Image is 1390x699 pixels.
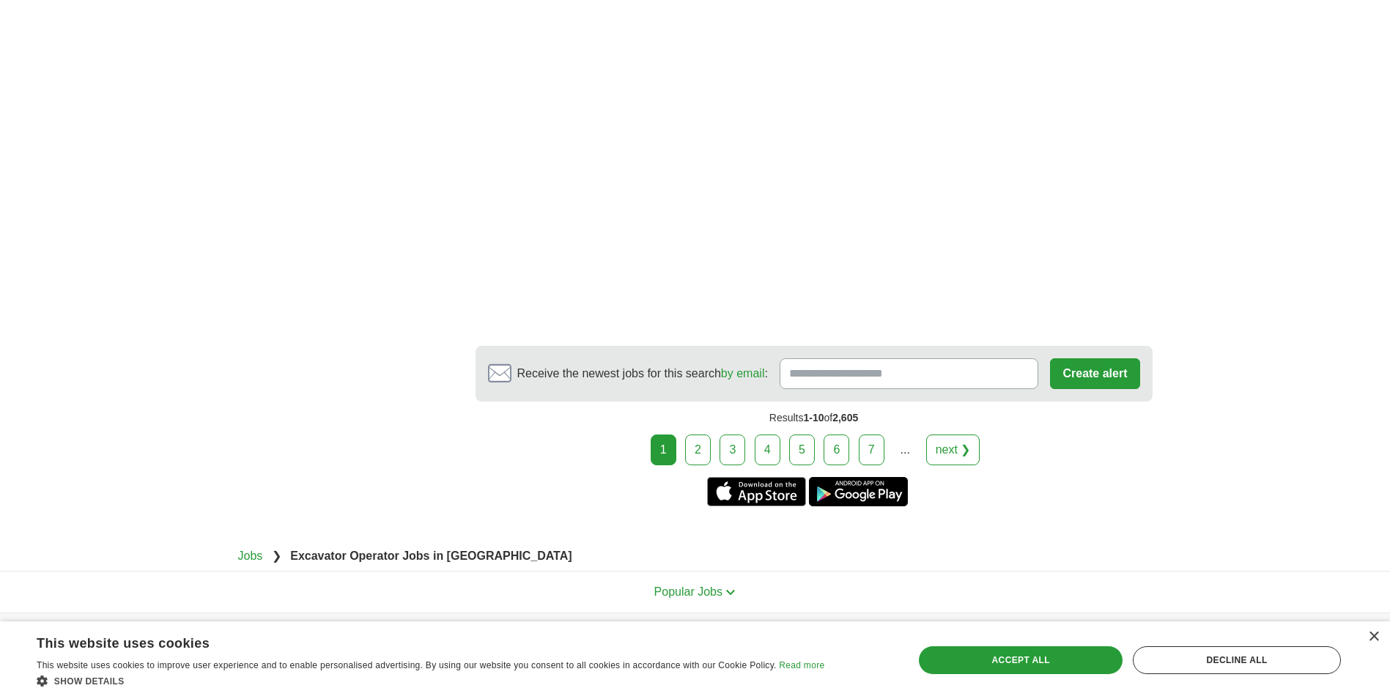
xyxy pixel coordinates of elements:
[685,434,711,465] a: 2
[919,646,1123,674] div: Accept all
[926,434,980,465] a: next ❯
[37,673,824,688] div: Show details
[517,365,768,382] span: Receive the newest jobs for this search :
[54,676,125,687] span: Show details
[37,660,777,670] span: This website uses cookies to improve user experience and to enable personalised advertising. By u...
[832,412,858,424] span: 2,605
[803,412,824,424] span: 1-10
[272,550,281,562] span: ❯
[654,585,722,598] span: Popular Jobs
[725,589,736,596] img: toggle icon
[1368,632,1379,643] div: Close
[824,434,849,465] a: 6
[1133,646,1341,674] div: Decline all
[37,630,788,652] div: This website uses cookies
[755,434,780,465] a: 4
[1050,358,1139,389] button: Create alert
[707,477,806,506] a: Get the iPhone app
[779,660,824,670] a: Read more, opens a new window
[924,613,1153,654] h4: Country selection
[809,477,908,506] a: Get the Android app
[238,550,263,562] a: Jobs
[720,434,745,465] a: 3
[721,367,765,380] a: by email
[290,550,572,562] strong: Excavator Operator Jobs in [GEOGRAPHIC_DATA]
[476,402,1153,434] div: Results of
[651,434,676,465] div: 1
[789,434,815,465] a: 5
[890,435,920,465] div: ...
[859,434,884,465] a: 7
